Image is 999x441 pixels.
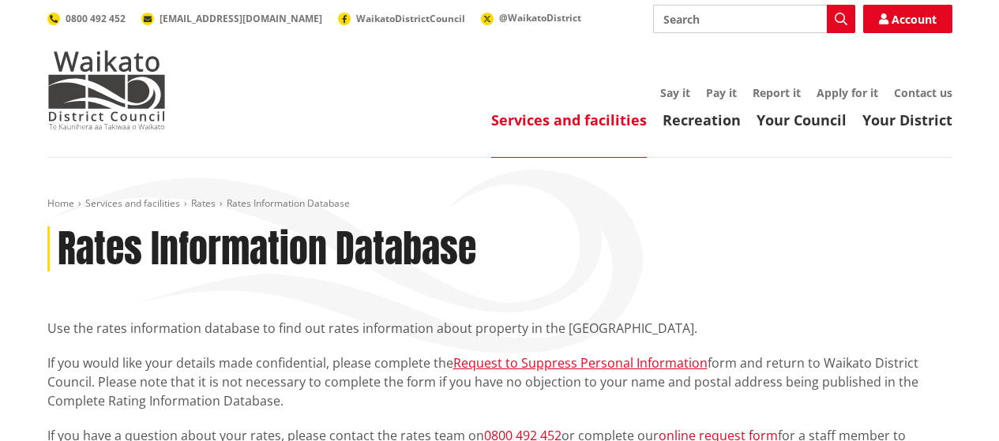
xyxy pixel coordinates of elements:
[491,110,647,129] a: Services and facilities
[356,12,465,25] span: WaikatoDistrictCouncil
[862,110,952,129] a: Your District
[47,353,952,410] p: If you would like your details made confidential, please complete the form and return to Waikato ...
[66,12,126,25] span: 0800 492 452
[85,196,180,210] a: Services and facilities
[47,196,74,210] a: Home
[227,196,350,210] span: Rates Information Database
[58,226,476,272] h1: Rates Information Database
[660,85,690,100] a: Say it
[141,12,322,25] a: [EMAIL_ADDRESS][DOMAIN_NAME]
[757,110,847,129] a: Your Council
[706,85,737,100] a: Pay it
[753,85,801,100] a: Report it
[47,319,952,338] p: Use the rates information database to find out rates information about property in the [GEOGRAPHI...
[47,50,166,129] img: Waikato District Council - Te Kaunihera aa Takiwaa o Waikato
[863,5,952,33] a: Account
[338,12,465,25] a: WaikatoDistrictCouncil
[160,12,322,25] span: [EMAIL_ADDRESS][DOMAIN_NAME]
[453,354,708,372] a: Request to Suppress Personal Information
[499,11,581,24] span: @WaikatoDistrict
[47,197,952,211] nav: breadcrumb
[191,196,216,210] a: Rates
[663,110,741,129] a: Recreation
[894,85,952,100] a: Contact us
[817,85,878,100] a: Apply for it
[481,11,581,24] a: @WaikatoDistrict
[47,12,126,25] a: 0800 492 452
[653,5,855,33] input: Search input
